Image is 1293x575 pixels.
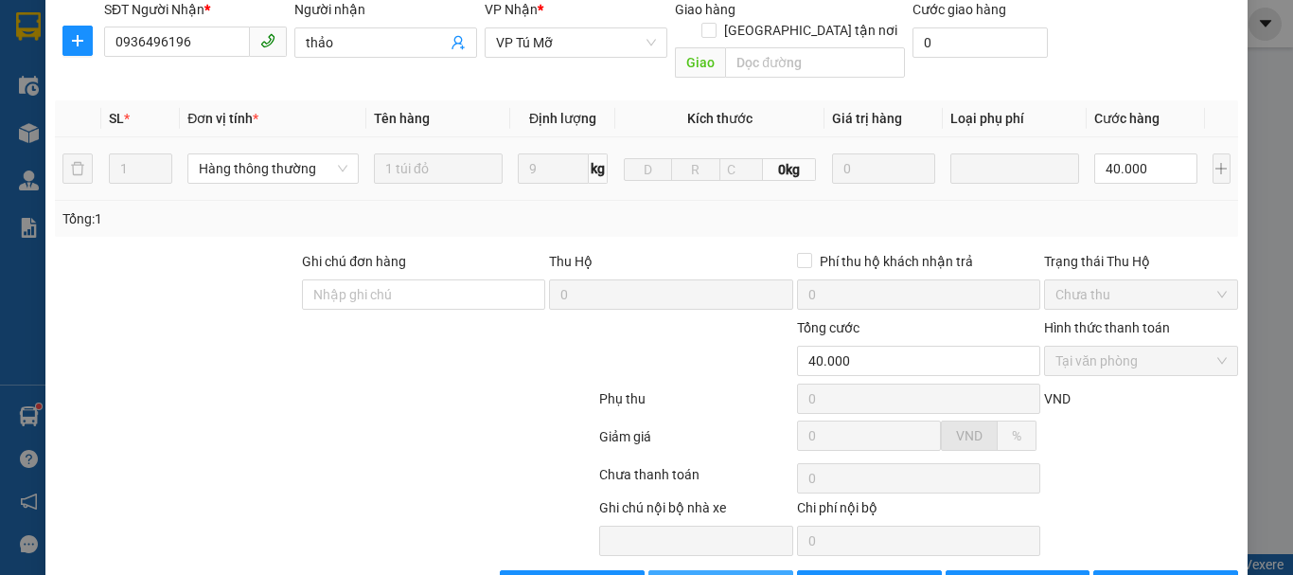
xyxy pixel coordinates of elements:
button: delete [62,153,93,184]
span: VP Nhận [485,2,538,17]
span: phone [260,33,275,48]
input: Cước giao hàng [912,27,1048,58]
span: SL [109,111,124,126]
strong: PHIẾU GỬI HÀNG [193,41,346,61]
span: user-add [451,35,466,50]
div: Trạng thái Thu Hộ [1044,251,1238,272]
span: Website [186,85,230,99]
span: 0kg [763,158,817,181]
input: D [624,158,672,181]
span: 14 ngõ 39 Tú Mỡ [77,110,206,130]
div: Ghi chú nội bộ nhà xe [599,497,793,526]
div: Giảm giá [597,426,795,459]
label: Ghi chú đơn hàng [302,254,406,269]
div: Tổng: 1 [62,208,501,229]
strong: Hotline : 0889 23 23 23 [207,64,330,79]
span: VP Tú Mỡ [496,28,656,57]
div: Phụ thu [597,388,795,422]
span: VND [1044,391,1071,406]
span: VP gửi: [21,110,207,130]
span: Chưa thu [1055,280,1227,309]
strong: Người gửi: [19,138,78,153]
strong: : [DOMAIN_NAME] [186,82,353,100]
th: Loại phụ phí [943,100,1087,137]
span: kg [589,153,608,184]
span: Cước hàng [1094,111,1160,126]
span: % [1012,428,1021,443]
img: logo [12,18,92,98]
span: Kích thước [687,111,753,126]
div: Chưa thanh toán [597,464,795,497]
span: Đơn vị tính [187,111,258,126]
span: Định lượng [529,111,596,126]
span: Phí thu hộ khách nhận trả [812,251,981,272]
span: Giao hàng [675,2,735,17]
span: Thu Hộ [549,254,593,269]
span: Hàng thông thường [199,154,347,183]
span: Giá trị hàng [832,111,902,126]
input: C [719,158,763,181]
label: Hình thức thanh toán [1044,320,1170,335]
strong: CÔNG TY TNHH VĨNH QUANG [141,17,399,37]
input: Ghi chú đơn hàng [302,279,545,310]
div: Chi phí nội bộ [797,497,1040,526]
button: plus [62,26,93,56]
input: R [671,158,719,181]
span: Tên hàng [374,111,430,126]
input: VD: Bàn, Ghế [374,153,503,184]
label: Cước giao hàng [912,2,1006,17]
button: plus [1213,153,1231,184]
span: plus [63,33,92,48]
input: Dọc đường [725,47,905,78]
span: [GEOGRAPHIC_DATA] tận nơi [717,20,905,41]
span: Tổng cước [797,320,859,335]
input: 0 [832,153,935,184]
span: VND [956,428,983,443]
span: Tại văn phòng [1055,347,1227,375]
span: tuấn anh [80,138,130,153]
span: Giao [675,47,725,78]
